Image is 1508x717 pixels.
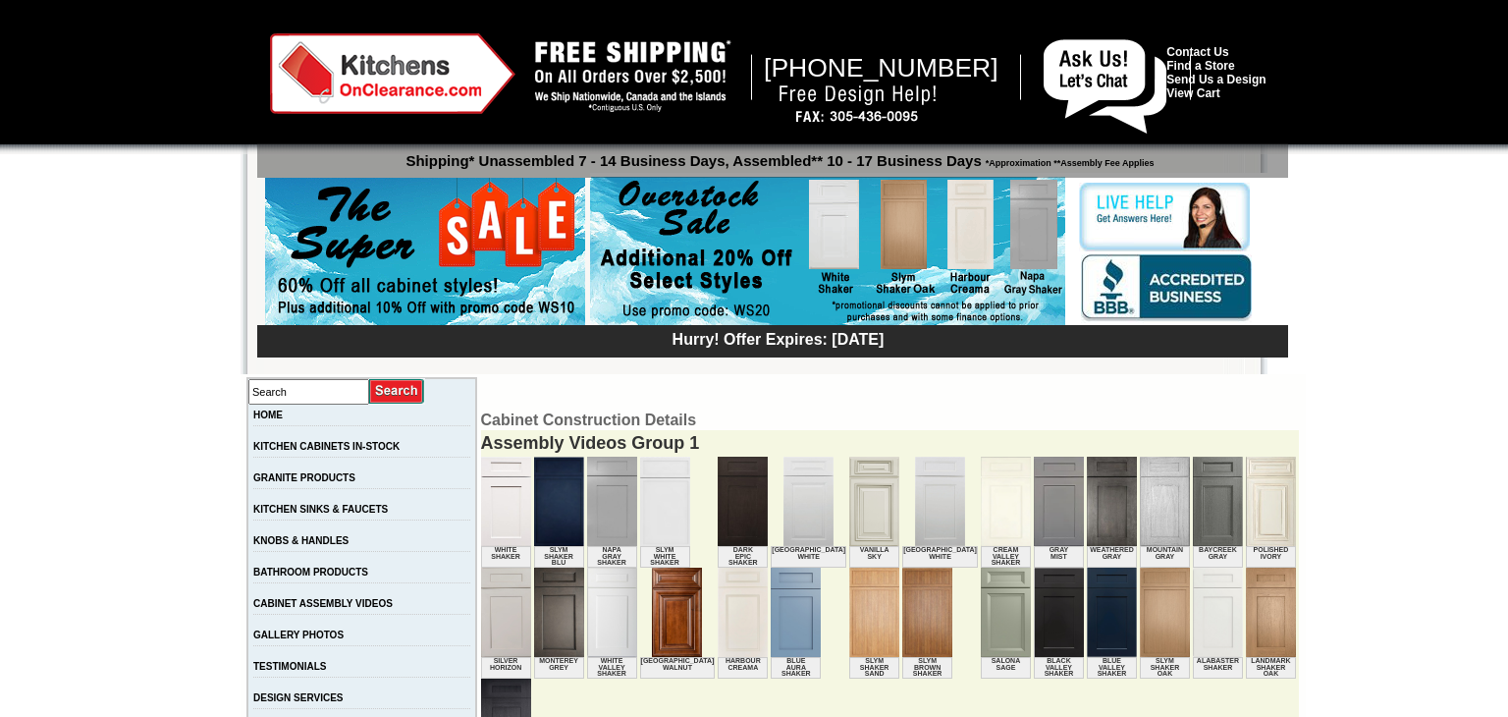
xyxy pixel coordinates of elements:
a: CABINET ASSEMBLY VIDEOS [253,598,393,609]
td: Black Valley Shaker [1034,657,1084,679]
td: Dark Epic Shaker [718,546,768,568]
a: KNOBS & HANDLES [253,535,349,546]
img: Kitchens on Clearance Logo [270,33,515,114]
td: [GEOGRAPHIC_DATA] White [902,546,978,568]
p: Shipping* Unassembled 7 - 14 Business Days, Assembled** 10 - 17 Business Days [267,143,1288,169]
td: White Valley Shaker [587,657,637,679]
td: Monterey Grey [534,657,584,679]
td: Blue Valley Shaker [1087,657,1137,679]
a: DESIGN SERVICES [253,692,344,703]
a: KITCHEN CABINETS IN-STOCK [253,441,400,452]
td: Landmark Shaker Oak [1246,657,1296,679]
td: [GEOGRAPHIC_DATA] Walnut [640,657,716,679]
td: Vanilla Sky [849,546,899,568]
td: Napa Gray Shaker [587,546,637,568]
td: Slym Shaker Blu [534,546,584,568]
a: BATHROOM PRODUCTS [253,567,368,578]
td: Harbour Creama [718,657,768,679]
td: Salona Sage [981,657,1031,679]
td: Baycreek Gray [1193,546,1243,568]
td: Weathered Gray [1087,546,1137,568]
span: [PHONE_NUMBER] [764,53,998,83]
td: Alabaster Shaker [1193,657,1243,679]
a: Contact Us [1166,45,1228,59]
a: GRANITE PRODUCTS [253,472,355,483]
td: Gray Mist [1034,546,1084,568]
td: Cream Valley Shaker [981,546,1031,568]
a: View Cart [1166,86,1219,100]
a: TESTIMONIALS [253,661,326,672]
input: Submit [369,378,425,405]
div: Hurry! Offer Expires: [DATE] [267,328,1288,349]
td: Blue Aura Shaker [771,657,821,679]
a: Send Us a Design [1166,73,1266,86]
td: Cabinet Construction Details [481,412,1299,429]
td: Mountain Gray [1140,546,1190,568]
td: Slym Brown Shaker [902,657,952,679]
a: HOME [253,410,283,420]
td: Polished Ivory [1246,546,1296,568]
span: *Approximation **Assembly Fee Applies [982,153,1155,168]
td: Slym White Shaker [640,546,690,568]
td: Silver Horizon [481,657,531,679]
td: White Shaker [481,546,531,568]
a: GALLERY PHOTOS [253,630,344,640]
a: KITCHEN SINKS & FAUCETS [253,504,388,515]
td: Slym Shaker Oak [1140,657,1190,679]
td: Slym Shaker Sand [849,657,899,679]
td: [GEOGRAPHIC_DATA] White [771,546,846,568]
div: Assembly Videos Group 1 [481,430,1299,457]
a: Find a Store [1166,59,1234,73]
